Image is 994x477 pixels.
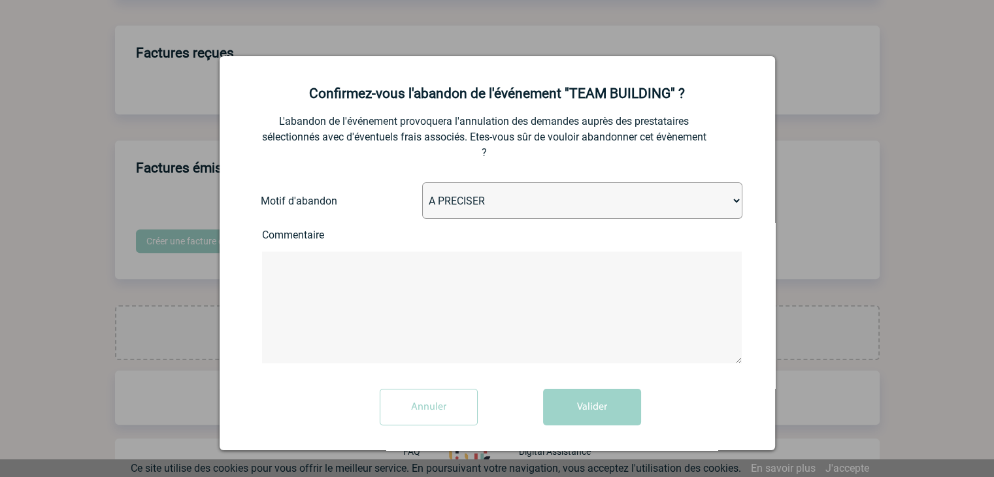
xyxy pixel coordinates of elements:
[261,195,362,207] label: Motif d'abandon
[543,389,641,425] button: Valider
[236,86,759,101] h2: Confirmez-vous l'abandon de l'événement "TEAM BUILDING" ?
[262,229,367,241] label: Commentaire
[380,389,478,425] input: Annuler
[262,114,706,161] p: L'abandon de l'événement provoquera l'annulation des demandes auprès des prestataires sélectionné...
